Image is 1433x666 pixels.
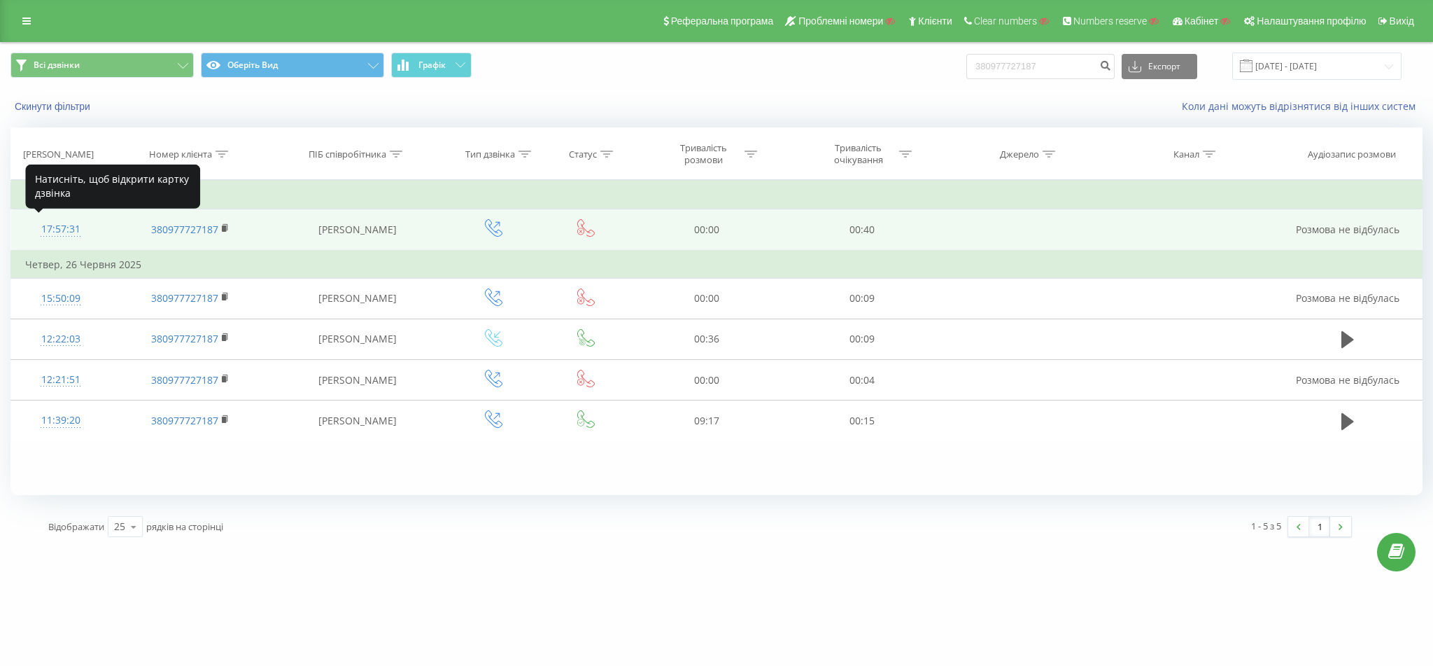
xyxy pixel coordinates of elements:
a: 380977727187 [151,332,218,345]
div: [PERSON_NAME] [23,148,94,160]
td: 00:00 [630,209,784,251]
input: Пошук за номером [966,54,1115,79]
a: 380977727187 [151,373,218,387]
span: Проблемні номери [798,15,883,27]
div: 17:57:31 [25,216,96,243]
div: Тривалість розмови [666,142,741,166]
td: 00:36 [630,319,784,359]
td: 00:00 [630,278,784,319]
td: Сьогодні [11,181,1423,209]
a: 380977727187 [151,291,218,305]
div: Канал [1173,148,1199,160]
span: Графік [418,60,446,70]
div: Тривалість очікування [821,142,896,166]
span: Всі дзвінки [34,60,80,71]
td: [PERSON_NAME] [271,360,444,401]
td: 00:40 [784,209,939,251]
span: Клієнти [918,15,952,27]
div: Натисніть, щоб відкрити картку дзвінка [25,164,200,208]
div: Джерело [1000,148,1039,160]
td: Четвер, 26 Червня 2025 [11,251,1423,279]
div: Аудіозапис розмови [1308,148,1396,160]
div: 11:39:20 [25,407,96,434]
div: 1 - 5 з 5 [1251,519,1281,533]
div: 12:22:03 [25,326,96,353]
span: Відображати [48,520,104,533]
td: 00:15 [784,401,939,441]
a: 1 [1309,517,1330,536]
td: 00:09 [784,319,939,359]
td: [PERSON_NAME] [271,278,444,319]
span: Розмова не відбулась [1296,223,1399,236]
div: Тип дзвінка [465,148,515,160]
td: [PERSON_NAME] [271,209,444,251]
span: Налаштування профілю [1257,15,1366,27]
button: Всі дзвінки [10,53,194,78]
div: ПІБ співробітника [309,148,386,160]
button: Графік [391,53,472,78]
div: 15:50:09 [25,285,96,312]
td: 00:09 [784,278,939,319]
a: Коли дані можуть відрізнятися вiд інших систем [1182,99,1423,113]
td: 09:17 [630,401,784,441]
td: 00:04 [784,360,939,401]
span: Кабінет [1185,15,1219,27]
span: Clear numbers [974,15,1037,27]
span: рядків на сторінці [146,520,223,533]
div: 25 [114,520,125,534]
button: Експорт [1122,54,1197,79]
td: [PERSON_NAME] [271,401,444,441]
a: 380977727187 [151,414,218,427]
span: Розмова не відбулась [1296,373,1399,387]
td: [PERSON_NAME] [271,319,444,359]
span: Numbers reserve [1073,15,1147,27]
div: 12:21:51 [25,366,96,394]
span: Розмова не відбулась [1296,291,1399,305]
button: Скинути фільтри [10,100,97,113]
span: Реферальна програма [671,15,774,27]
button: Оберіть Вид [201,53,384,78]
a: 380977727187 [151,223,218,236]
div: Статус [569,148,597,160]
td: 00:00 [630,360,784,401]
span: Вихід [1390,15,1414,27]
div: Номер клієнта [149,148,212,160]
